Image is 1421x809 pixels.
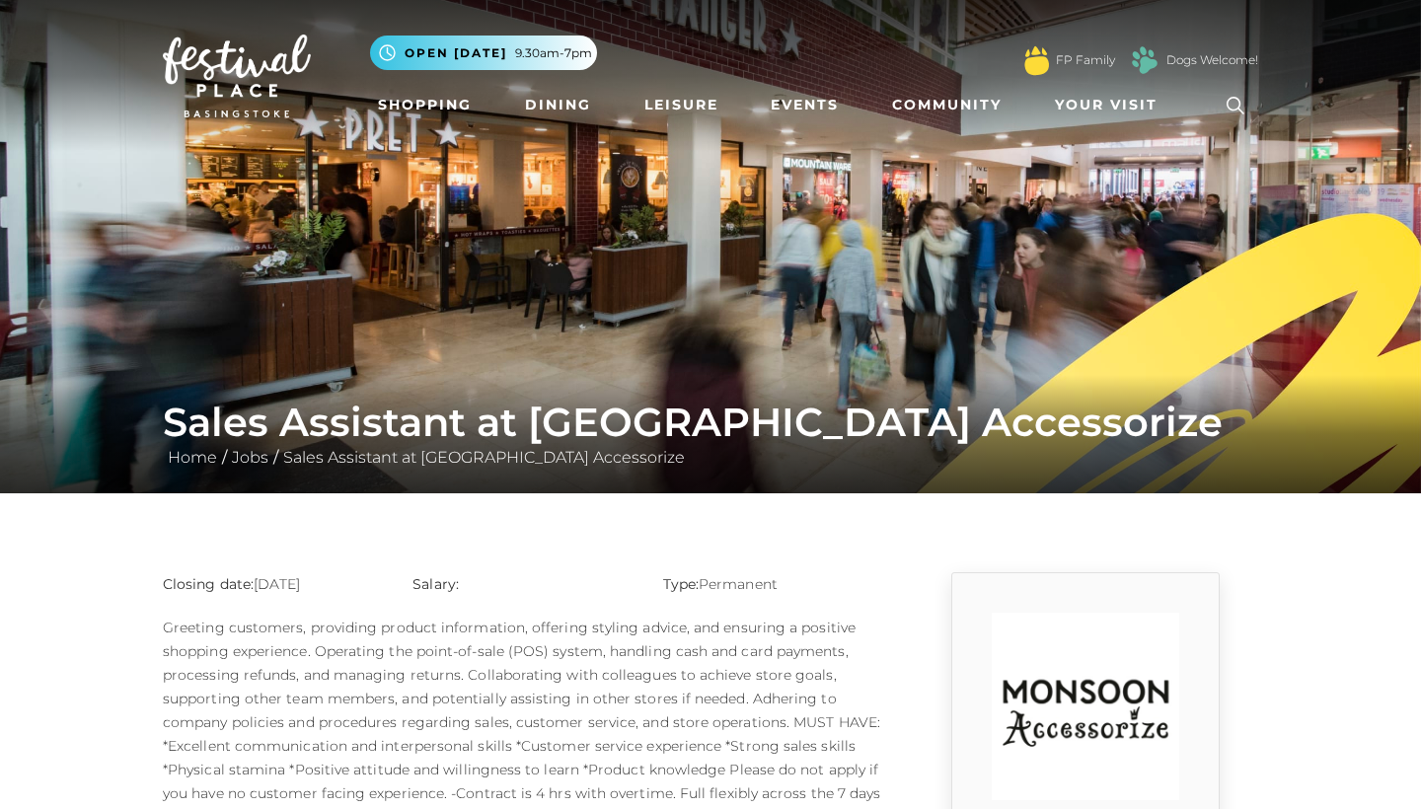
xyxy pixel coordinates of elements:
a: Dogs Welcome! [1166,51,1258,69]
a: Events [763,87,847,123]
a: Jobs [227,448,273,467]
a: Shopping [370,87,480,123]
div: / / [148,399,1273,470]
a: Dining [517,87,599,123]
span: Open [DATE] [405,44,507,62]
a: FP Family [1056,51,1115,69]
a: Leisure [636,87,726,123]
span: Your Visit [1055,95,1158,115]
a: Your Visit [1047,87,1175,123]
span: 9.30am-7pm [515,44,592,62]
strong: Salary: [412,575,459,593]
p: [DATE] [163,572,383,596]
h1: Sales Assistant at [GEOGRAPHIC_DATA] Accessorize [163,399,1258,446]
img: rtuC_1630740947_no1Y.jpg [992,613,1179,800]
a: Community [884,87,1010,123]
strong: Type: [663,575,699,593]
a: Home [163,448,222,467]
a: Sales Assistant at [GEOGRAPHIC_DATA] Accessorize [278,448,690,467]
button: Open [DATE] 9.30am-7pm [370,36,597,70]
p: Permanent [663,572,883,596]
strong: Closing date: [163,575,254,593]
img: Festival Place Logo [163,35,311,117]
